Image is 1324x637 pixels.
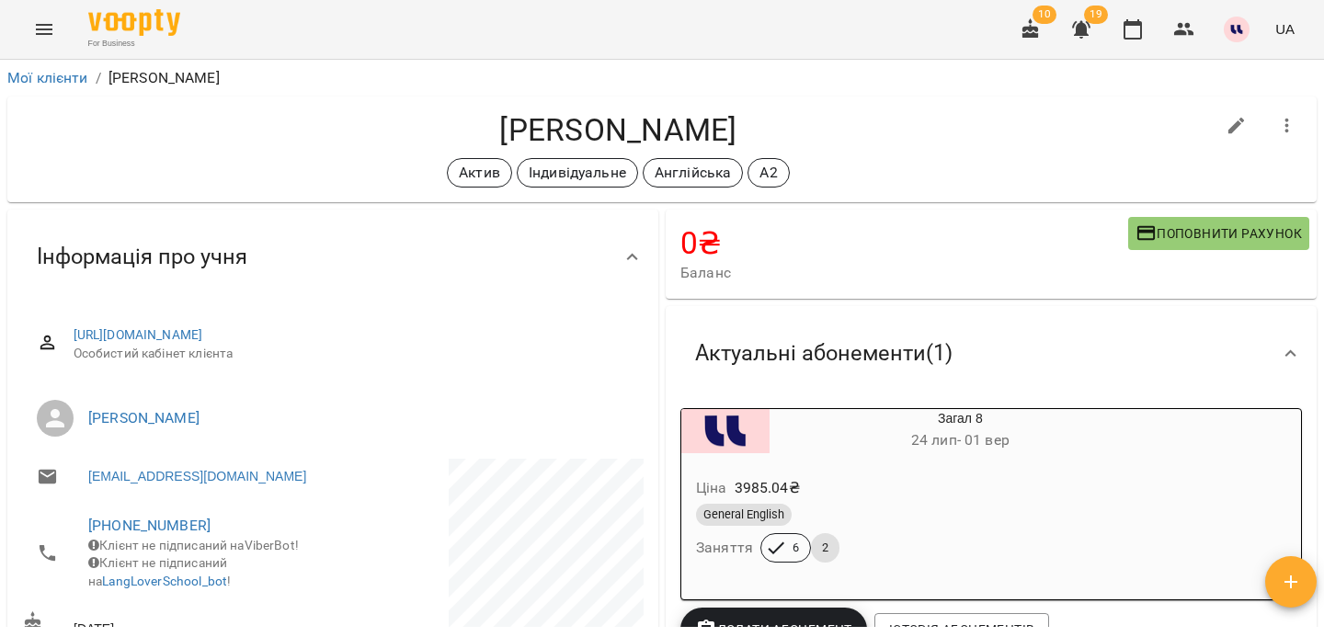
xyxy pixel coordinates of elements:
span: 2 [811,540,839,556]
span: 10 [1033,6,1056,24]
a: [PHONE_NUMBER] [88,517,211,534]
img: 1255ca683a57242d3abe33992970777d.jpg [1224,17,1250,42]
p: Індивідуальне [529,162,626,184]
span: Особистий кабінет клієнта [74,345,629,363]
h6: Заняття [696,535,753,561]
span: Клієнт не підписаний на ViberBot! [88,538,299,552]
span: General English [696,506,792,523]
a: [PERSON_NAME] [88,409,200,427]
img: Voopty Logo [88,9,180,36]
button: Поповнити рахунок [1128,217,1309,250]
div: Актив [447,158,512,188]
div: Загал 8 [770,409,1151,453]
nav: breadcrumb [7,67,1317,89]
p: Актив [459,162,500,184]
a: [URL][DOMAIN_NAME] [74,327,203,342]
span: Інформація про учня [37,243,247,271]
a: Мої клієнти [7,69,88,86]
div: Загал 8 [681,409,770,453]
p: А2 [759,162,777,184]
button: UA [1268,12,1302,46]
span: 24 лип - 01 вер [911,431,1010,449]
div: Індивідуальне [517,158,638,188]
li: / [96,67,101,89]
h6: Ціна [696,475,727,501]
span: Клієнт не підписаний на ! [88,555,231,588]
button: Menu [22,7,66,51]
a: [EMAIL_ADDRESS][DOMAIN_NAME] [88,467,306,485]
p: Англійська [655,162,731,184]
span: Баланс [680,262,1128,284]
p: [PERSON_NAME] [108,67,220,89]
div: Інформація про учня [7,210,658,304]
div: Англійська [643,158,743,188]
h4: [PERSON_NAME] [22,111,1215,149]
div: А2 [748,158,789,188]
div: Актуальні абонементи(1) [666,306,1317,401]
span: 19 [1084,6,1108,24]
span: UA [1275,19,1295,39]
span: For Business [88,38,180,50]
span: Актуальні абонементи ( 1 ) [695,339,953,368]
p: 3985.04 ₴ [735,477,800,499]
span: 6 [782,540,810,556]
h4: 0 ₴ [680,224,1128,262]
span: Поповнити рахунок [1136,222,1302,245]
a: LangLoverSchool_bot [102,574,227,588]
button: Загал 824 лип- 01 верЦіна3985.04₴General EnglishЗаняття62 [681,409,1151,585]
